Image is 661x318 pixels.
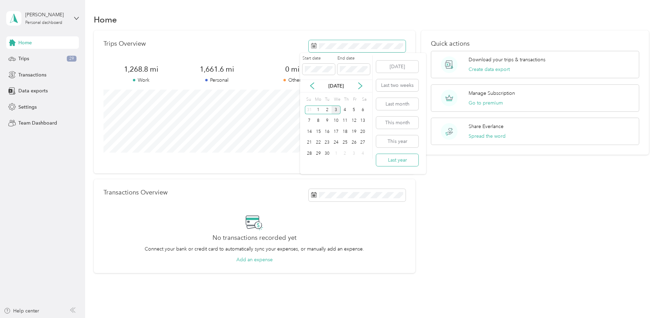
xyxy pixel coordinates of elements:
p: [DATE] [322,82,351,90]
div: 10 [332,117,341,125]
p: Quick actions [431,40,639,47]
label: End date [337,55,370,62]
p: Connect your bank or credit card to automatically sync your expenses, or manually add an expense. [145,245,364,253]
div: Personal dashboard [25,21,62,25]
button: Spread the word [469,133,506,140]
div: 16 [323,127,332,136]
p: Personal [179,76,254,84]
div: Tu [324,95,330,105]
button: Go to premium [469,99,503,107]
span: Settings [18,103,37,111]
div: Su [305,95,311,105]
div: 20 [358,127,367,136]
h2: No transactions recorded yet [212,234,297,242]
span: 1,268.8 mi [103,64,179,74]
div: 3 [332,106,341,114]
div: 1 [314,106,323,114]
div: Mo [314,95,322,105]
div: 15 [314,127,323,136]
div: 17 [332,127,341,136]
span: Data exports [18,87,48,94]
div: 13 [358,117,367,125]
button: Last two weeks [376,79,418,91]
div: 27 [358,138,367,147]
div: 23 [323,138,332,147]
div: 28 [305,149,314,158]
p: Other [254,76,330,84]
p: Share Everlance [469,123,504,130]
button: This month [376,117,418,129]
span: 1,661.6 mi [179,64,254,74]
div: 5 [350,106,359,114]
div: We [333,95,341,105]
button: [DATE] [376,61,418,73]
div: 26 [350,138,359,147]
p: Trips Overview [103,40,146,47]
p: Transactions Overview [103,189,167,196]
div: 29 [314,149,323,158]
div: Fr [352,95,358,105]
div: 9 [323,117,332,125]
div: 12 [350,117,359,125]
span: 29 [67,56,76,62]
div: 2 [341,149,350,158]
div: 18 [341,127,350,136]
div: 2 [323,106,332,114]
div: 4 [358,149,367,158]
span: Transactions [18,71,46,79]
p: Work [103,76,179,84]
h1: Home [94,16,117,23]
label: Start date [302,55,335,62]
button: Last year [376,154,418,166]
span: Home [18,39,32,46]
div: [PERSON_NAME] [25,11,69,18]
div: 30 [323,149,332,158]
p: Manage Subscription [469,90,515,97]
button: Create data export [469,66,510,73]
div: 8 [314,117,323,125]
button: Add an expense [236,256,273,263]
div: 1 [332,149,341,158]
div: 14 [305,127,314,136]
div: 11 [341,117,350,125]
div: 3 [350,149,359,158]
button: This year [376,135,418,147]
div: 4 [341,106,350,114]
div: 22 [314,138,323,147]
button: Last month [376,98,418,110]
div: 21 [305,138,314,147]
span: 0 mi [254,64,330,74]
button: Help center [4,307,39,315]
p: Download your trips & transactions [469,56,545,63]
div: 24 [332,138,341,147]
div: 25 [341,138,350,147]
div: 19 [350,127,359,136]
div: 7 [305,117,314,125]
div: 31 [305,106,314,114]
div: Sa [361,95,367,105]
div: Th [343,95,350,105]
div: 6 [358,106,367,114]
span: Trips [18,55,29,62]
iframe: Everlance-gr Chat Button Frame [622,279,661,318]
span: Team Dashboard [18,119,57,127]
